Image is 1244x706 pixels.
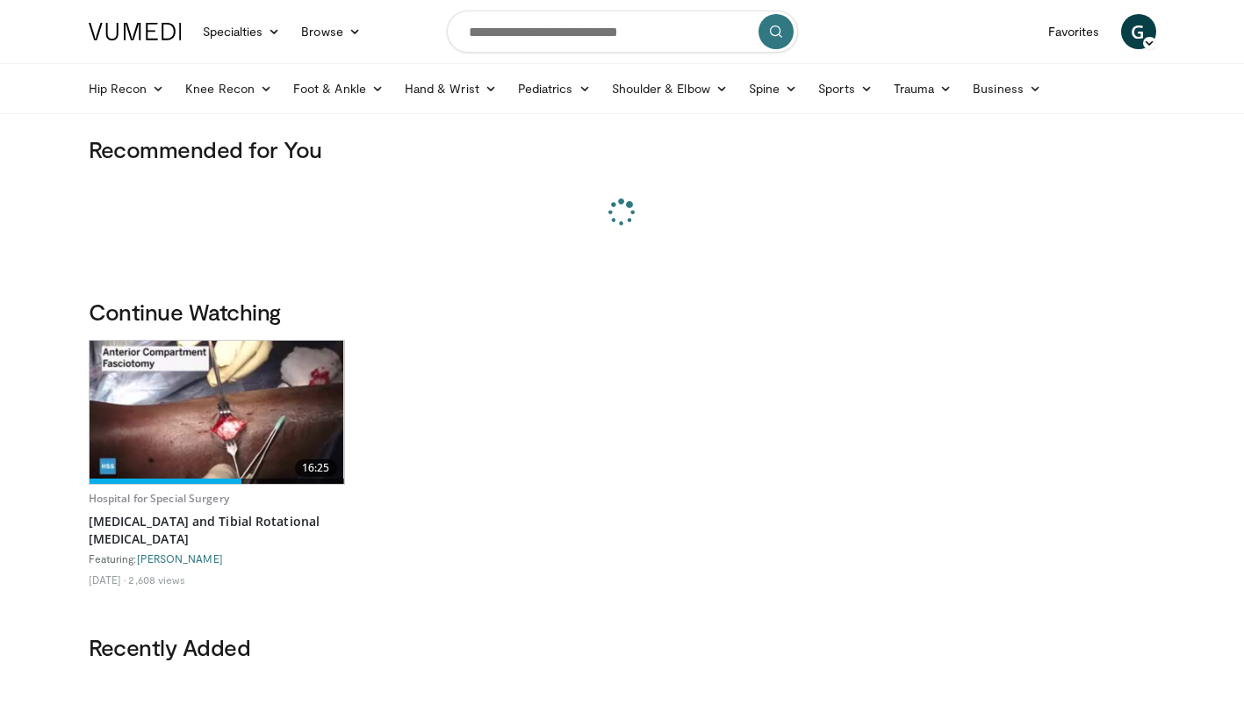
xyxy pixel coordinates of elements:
a: Trauma [883,71,963,106]
a: Knee Recon [175,71,283,106]
span: 16:25 [295,459,337,477]
a: Pediatrics [507,71,601,106]
a: 16:25 [90,341,344,484]
a: Hand & Wrist [394,71,507,106]
a: Foot & Ankle [283,71,394,106]
a: Hospital for Special Surgery [89,491,229,506]
div: Featuring: [89,551,345,566]
a: Sports [808,71,883,106]
a: Spine [738,71,808,106]
a: Hip Recon [78,71,176,106]
img: VuMedi Logo [89,23,182,40]
a: Business [962,71,1052,106]
a: Favorites [1038,14,1111,49]
a: [MEDICAL_DATA] and Tibial Rotational [MEDICAL_DATA] [89,513,345,548]
a: G [1121,14,1156,49]
h3: Recommended for You [89,135,1156,163]
a: Shoulder & Elbow [601,71,738,106]
h3: Continue Watching [89,298,1156,326]
a: Browse [291,14,371,49]
input: Search topics, interventions [447,11,798,53]
li: 2,608 views [128,573,185,587]
h3: Recently Added [89,633,1156,661]
img: 23574ab4-39dd-4dab-a130-66577ab7ff12.620x360_q85_upscale.jpg [90,341,344,484]
a: [PERSON_NAME] [137,552,223,565]
a: Specialties [192,14,291,49]
li: [DATE] [89,573,126,587]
